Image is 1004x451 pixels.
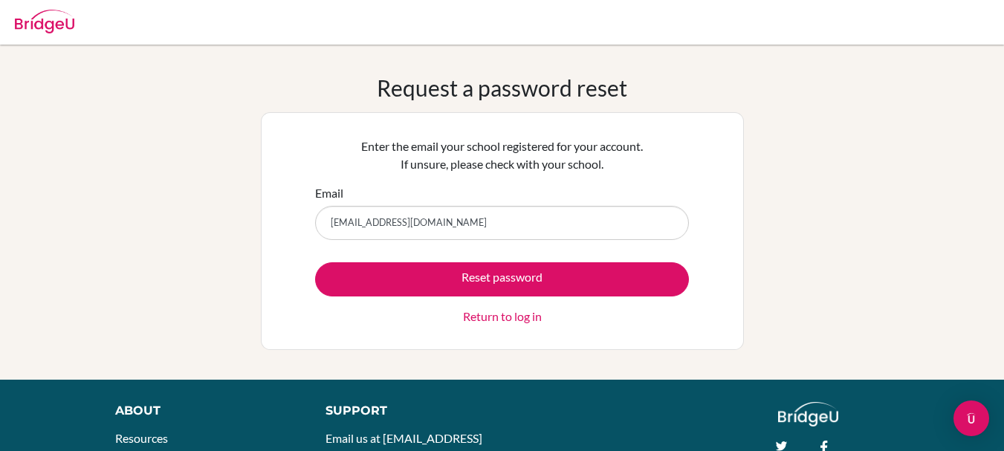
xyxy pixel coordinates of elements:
div: Support [326,402,488,420]
a: Return to log in [463,308,542,325]
div: About [115,402,292,420]
img: logo_white@2x-f4f0deed5e89b7ecb1c2cc34c3e3d731f90f0f143d5ea2071677605dd97b5244.png [778,402,838,426]
button: Reset password [315,262,689,296]
h1: Request a password reset [377,74,627,101]
a: Resources [115,431,168,445]
p: Enter the email your school registered for your account. If unsure, please check with your school. [315,137,689,173]
label: Email [315,184,343,202]
img: Bridge-U [15,10,74,33]
div: Open Intercom Messenger [953,400,989,436]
